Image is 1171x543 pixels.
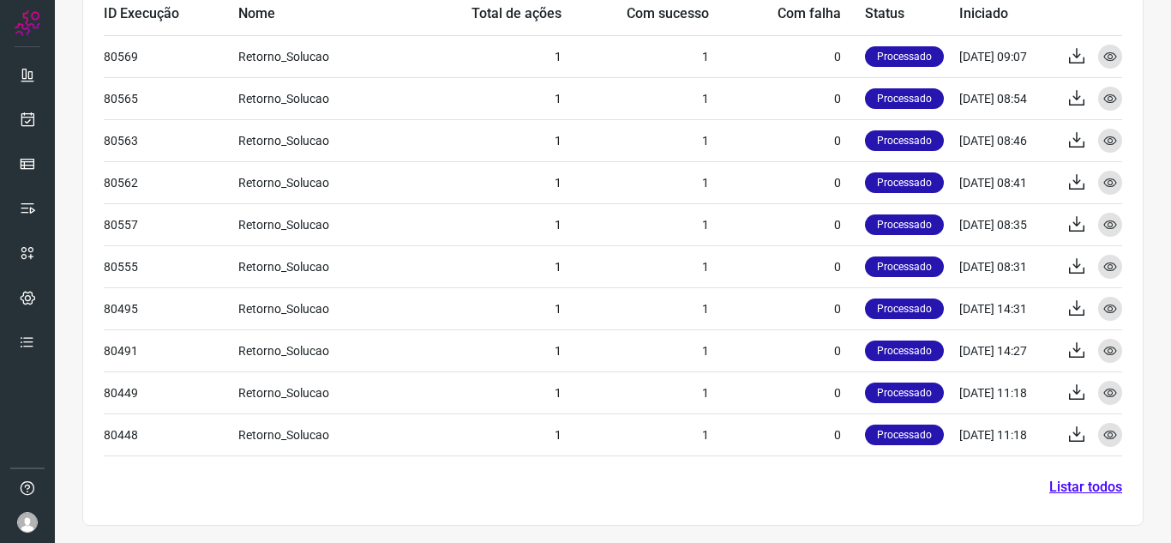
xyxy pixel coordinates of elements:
[238,35,400,77] td: Retorno_Solucao
[238,413,400,456] td: Retorno_Solucao
[561,161,709,203] td: 1
[959,329,1054,371] td: [DATE] 14:27
[104,413,238,456] td: 80448
[561,35,709,77] td: 1
[709,35,865,77] td: 0
[561,287,709,329] td: 1
[865,172,944,193] p: Processado
[17,512,38,533] img: avatar-user-boy.jpg
[865,425,944,445] p: Processado
[709,119,865,161] td: 0
[561,245,709,287] td: 1
[401,329,562,371] td: 1
[709,77,865,119] td: 0
[104,35,238,77] td: 80569
[401,203,562,245] td: 1
[104,371,238,413] td: 80449
[401,161,562,203] td: 1
[865,383,944,403] p: Processado
[959,161,1054,203] td: [DATE] 08:41
[104,287,238,329] td: 80495
[865,214,944,235] p: Processado
[709,245,865,287] td: 0
[561,77,709,119] td: 1
[959,35,1054,77] td: [DATE] 09:07
[865,88,944,109] p: Processado
[238,371,400,413] td: Retorno_Solucao
[15,10,40,36] img: Logo
[104,161,238,203] td: 80562
[401,119,562,161] td: 1
[709,161,865,203] td: 0
[959,77,1054,119] td: [DATE] 08:54
[561,203,709,245] td: 1
[959,287,1054,329] td: [DATE] 14:31
[959,245,1054,287] td: [DATE] 08:31
[709,287,865,329] td: 0
[401,413,562,456] td: 1
[104,329,238,371] td: 80491
[238,161,400,203] td: Retorno_Solucao
[709,413,865,456] td: 0
[1049,477,1122,498] a: Listar todos
[104,119,238,161] td: 80563
[865,256,944,277] p: Processado
[709,329,865,371] td: 0
[959,203,1054,245] td: [DATE] 08:35
[104,77,238,119] td: 80565
[865,130,944,151] p: Processado
[959,413,1054,456] td: [DATE] 11:18
[238,245,400,287] td: Retorno_Solucao
[865,299,944,319] p: Processado
[238,119,400,161] td: Retorno_Solucao
[238,77,400,119] td: Retorno_Solucao
[561,119,709,161] td: 1
[959,119,1054,161] td: [DATE] 08:46
[238,287,400,329] td: Retorno_Solucao
[401,287,562,329] td: 1
[865,341,944,361] p: Processado
[104,245,238,287] td: 80555
[238,203,400,245] td: Retorno_Solucao
[401,245,562,287] td: 1
[561,371,709,413] td: 1
[709,203,865,245] td: 0
[238,329,400,371] td: Retorno_Solucao
[104,203,238,245] td: 80557
[561,413,709,456] td: 1
[401,35,562,77] td: 1
[401,371,562,413] td: 1
[865,46,944,67] p: Processado
[561,329,709,371] td: 1
[709,371,865,413] td: 0
[401,77,562,119] td: 1
[959,371,1054,413] td: [DATE] 11:18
